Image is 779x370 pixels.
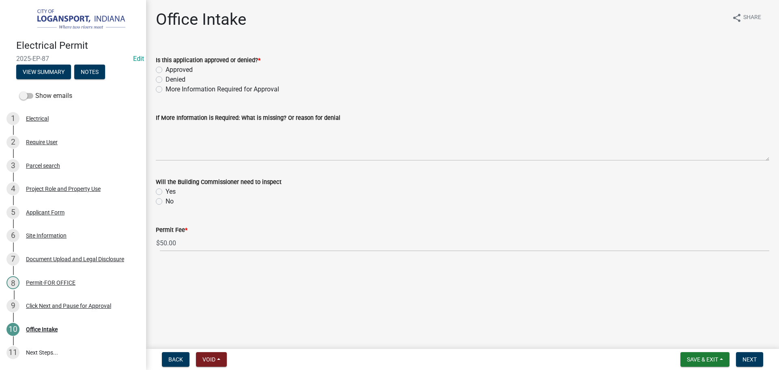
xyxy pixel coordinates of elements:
[196,352,227,367] button: Void
[26,210,65,215] div: Applicant Form
[156,58,260,63] label: Is this application approved or denied?
[162,352,189,367] button: Back
[19,91,72,101] label: Show emails
[26,186,101,192] div: Project Role and Property Use
[133,55,144,63] wm-modal-confirm: Edit Application Number
[26,303,111,309] div: Click Next and Pause for Approval
[156,227,187,233] label: Permit Fee
[16,69,71,76] wm-modal-confirm: Summary
[725,10,768,26] button: shareShare
[166,65,193,75] label: Approved
[6,299,19,312] div: 9
[156,115,340,121] label: If More Information is Required: What is missing? Or reason for denial
[166,84,279,94] label: More Information Required for Approval
[732,13,742,23] i: share
[202,356,215,363] span: Void
[26,116,49,121] div: Electrical
[6,112,19,125] div: 1
[26,280,75,286] div: Permit-FOR OFFICE
[26,327,58,332] div: Office Intake
[6,159,19,172] div: 3
[16,65,71,79] button: View Summary
[16,9,133,31] img: City of Logansport, Indiana
[6,323,19,336] div: 10
[16,40,140,52] h4: Electrical Permit
[687,356,718,363] span: Save & Exit
[74,65,105,79] button: Notes
[6,253,19,266] div: 7
[6,182,19,195] div: 4
[6,229,19,242] div: 6
[156,235,160,251] span: $
[6,206,19,219] div: 5
[168,356,183,363] span: Back
[26,256,124,262] div: Document Upload and Legal Disclosure
[156,10,246,29] h1: Office Intake
[6,276,19,289] div: 8
[6,346,19,359] div: 11
[680,352,730,367] button: Save & Exit
[6,136,19,149] div: 2
[26,163,60,169] div: Parcel search
[26,139,58,145] div: Require User
[26,233,67,238] div: Site Information
[743,13,761,23] span: Share
[74,69,105,76] wm-modal-confirm: Notes
[16,55,130,63] span: 2025-EP-87
[742,356,757,363] span: Next
[166,197,174,206] label: No
[166,187,176,197] label: Yes
[736,352,763,367] button: Next
[166,75,185,84] label: Denied
[156,180,282,185] label: Will the Building Commissioner need to inspect
[133,55,144,63] a: Edit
